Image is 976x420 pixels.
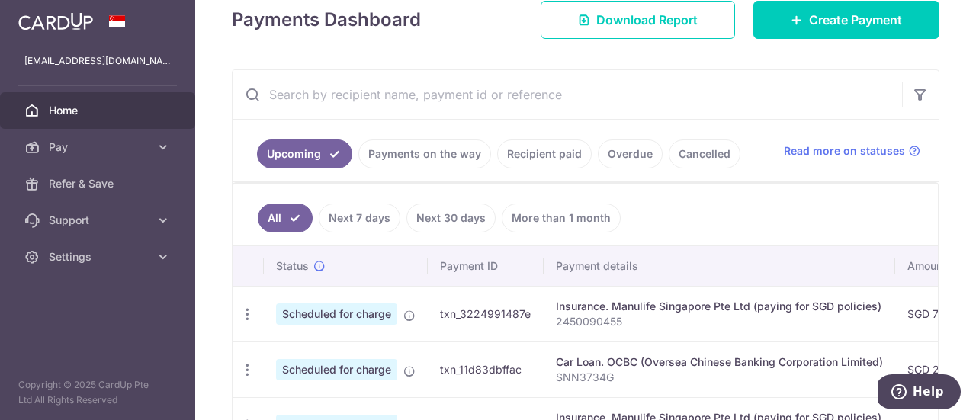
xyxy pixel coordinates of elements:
span: Status [276,258,309,274]
th: Payment details [544,246,895,286]
span: Settings [49,249,149,265]
h4: Payments Dashboard [232,6,421,34]
p: [EMAIL_ADDRESS][DOMAIN_NAME] [24,53,171,69]
span: Download Report [596,11,698,29]
a: More than 1 month [502,204,621,232]
a: Create Payment [753,1,939,39]
span: Refer & Save [49,176,149,191]
span: Scheduled for charge [276,359,397,380]
iframe: Opens a widget where you can find more information [878,374,961,412]
span: Read more on statuses [784,143,905,159]
span: Scheduled for charge [276,303,397,325]
a: All [258,204,313,232]
span: Home [49,103,149,118]
a: Cancelled [669,139,740,168]
span: Amount [907,258,946,274]
span: Support [49,213,149,228]
a: Payments on the way [358,139,491,168]
p: 2450090455 [556,314,883,329]
img: CardUp [18,12,93,30]
div: Insurance. Manulife Singapore Pte Ltd (paying for SGD policies) [556,299,883,314]
td: txn_11d83dbffac [428,341,544,397]
a: Next 30 days [406,204,496,232]
th: Payment ID [428,246,544,286]
a: Recipient paid [497,139,592,168]
a: Upcoming [257,139,352,168]
a: Read more on statuses [784,143,920,159]
td: txn_3224991487e [428,286,544,341]
input: Search by recipient name, payment id or reference [233,70,902,119]
span: Create Payment [809,11,902,29]
span: Pay [49,139,149,155]
a: Overdue [598,139,663,168]
a: Next 7 days [319,204,400,232]
div: Car Loan. OCBC (Oversea Chinese Banking Corporation Limited) [556,354,883,370]
a: Download Report [541,1,735,39]
p: SNN3734G [556,370,883,385]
